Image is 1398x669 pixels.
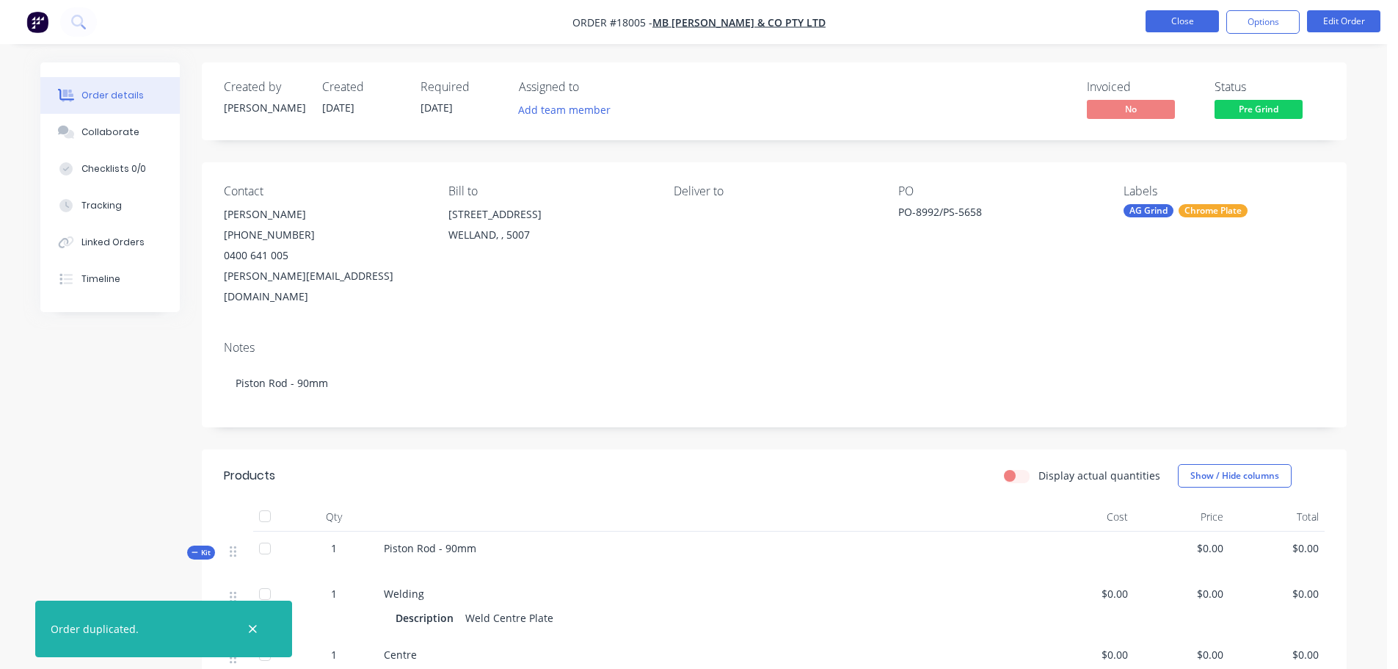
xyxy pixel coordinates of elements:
div: Checklists 0/0 [81,162,146,176]
div: Products [224,467,275,485]
button: Checklists 0/0 [40,151,180,187]
button: Collaborate [40,114,180,151]
span: $0.00 [1235,586,1319,601]
div: Tracking [81,199,122,212]
div: Timeline [81,272,120,286]
button: Add team member [519,100,619,120]
span: [DATE] [421,101,453,115]
div: Weld Centre Plate [459,607,559,629]
div: [PHONE_NUMBER] [224,225,425,245]
div: [PERSON_NAME][EMAIL_ADDRESS][DOMAIN_NAME] [224,266,425,307]
div: Created by [224,80,305,94]
span: $0.00 [1044,647,1128,662]
div: Cost [1038,502,1134,532]
div: [PERSON_NAME] [224,204,425,225]
span: 1 [331,647,337,662]
div: Qty [290,502,378,532]
div: [STREET_ADDRESS] [448,204,649,225]
div: Total [1229,502,1325,532]
span: Welding [384,587,424,601]
span: $0.00 [1140,647,1223,662]
div: [PERSON_NAME][PHONE_NUMBER]0400 641 005[PERSON_NAME][EMAIL_ADDRESS][DOMAIN_NAME] [224,204,425,307]
div: Order details [81,89,144,102]
button: Options [1226,10,1300,34]
div: PO-8992/PS-5658 [898,204,1082,225]
button: Linked Orders [40,224,180,261]
div: Assigned to [519,80,666,94]
div: Notes [224,341,1325,355]
div: Kit [187,546,215,560]
span: 1 [331,586,337,601]
button: Edit Order [1307,10,1380,32]
div: Invoiced [1087,80,1197,94]
div: 0400 641 005 [224,245,425,266]
div: Created [322,80,403,94]
div: PO [898,184,1099,198]
div: [STREET_ADDRESS]WELLAND, , 5007 [448,204,649,251]
div: Labels [1124,184,1325,198]
div: Bill to [448,184,649,198]
span: 1 [331,540,337,556]
button: Timeline [40,261,180,297]
img: Factory [26,11,48,33]
span: $0.00 [1140,586,1223,601]
div: Piston Rod - 90mm [224,361,1325,405]
button: Add team member [511,100,619,120]
span: Piston Rod - 90mm [384,541,476,555]
span: Order #18005 - [572,15,652,29]
div: Linked Orders [81,236,145,249]
div: WELLAND, , 5007 [448,225,649,245]
div: Description [396,607,459,629]
div: AG Grind [1124,204,1173,217]
button: Close [1146,10,1219,32]
span: $0.00 [1235,540,1319,556]
div: Order duplicated. [51,621,139,637]
div: Collaborate [81,126,139,139]
span: Pre Grind [1215,100,1303,118]
span: [DATE] [322,101,354,115]
span: No [1087,100,1175,118]
span: Centre [384,648,417,662]
div: Required [421,80,501,94]
span: $0.00 [1044,586,1128,601]
div: Price [1134,502,1229,532]
div: [PERSON_NAME] [224,100,305,115]
div: Status [1215,80,1325,94]
span: $0.00 [1235,647,1319,662]
span: Kit [192,547,211,558]
label: Display actual quantities [1038,468,1160,483]
button: Tracking [40,187,180,224]
div: Chrome Plate [1179,204,1248,217]
div: Contact [224,184,425,198]
a: MB [PERSON_NAME] & Co Pty Ltd [652,15,826,29]
button: Show / Hide columns [1178,464,1292,488]
span: $0.00 [1140,540,1223,556]
button: Pre Grind [1215,100,1303,122]
button: Order details [40,77,180,114]
div: Deliver to [674,184,875,198]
